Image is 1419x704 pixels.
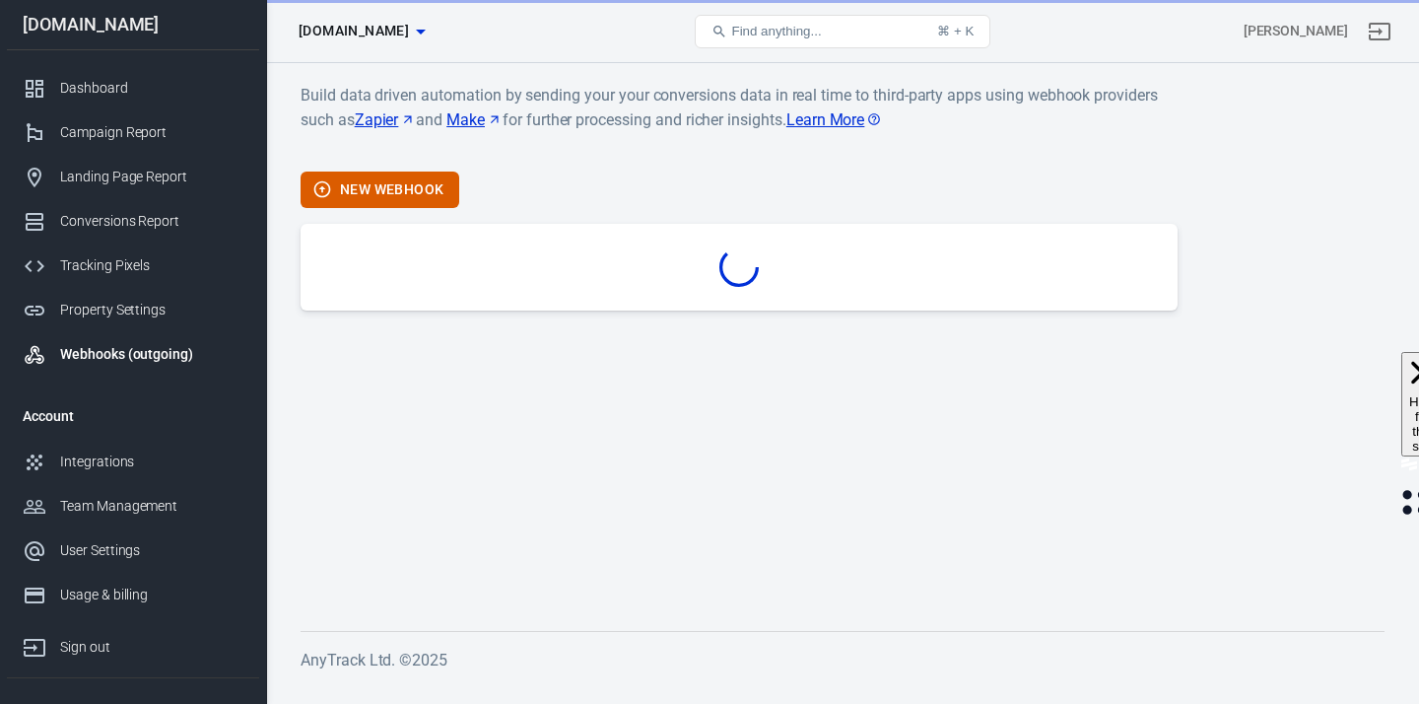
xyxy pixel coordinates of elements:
[355,107,417,132] a: Zapier
[937,24,974,38] div: ⌘ + K
[7,110,259,155] a: Campaign Report
[60,452,243,472] div: Integrations
[7,332,259,377] a: Webhooks (outgoing)
[60,496,243,517] div: Team Management
[7,244,259,288] a: Tracking Pixels
[301,648,1385,672] h6: AnyTrack Ltd. © 2025
[446,107,503,132] a: Make
[786,107,883,132] a: Learn More
[301,83,1178,156] p: Build data driven automation by sending your your conversions data in real time to third-party ap...
[7,66,259,110] a: Dashboard
[60,167,243,187] div: Landing Page Report
[7,617,259,669] a: Sign out
[60,300,243,320] div: Property Settings
[731,24,821,38] span: Find anything...
[7,392,259,440] li: Account
[60,344,243,365] div: Webhooks (outgoing)
[291,13,433,49] button: [DOMAIN_NAME]
[60,211,243,232] div: Conversions Report
[1356,8,1403,55] a: Sign out
[1244,21,1348,41] div: Account id: NKyQAscM
[60,585,243,605] div: Usage & billing
[301,172,459,208] button: New Webhook
[60,540,243,561] div: User Settings
[695,15,990,48] button: Find anything...⌘ + K
[60,78,243,99] div: Dashboard
[60,122,243,143] div: Campaign Report
[7,573,259,617] a: Usage & billing
[60,637,243,658] div: Sign out
[7,484,259,528] a: Team Management
[60,255,243,276] div: Tracking Pixels
[7,199,259,244] a: Conversions Report
[7,16,259,34] div: [DOMAIN_NAME]
[7,440,259,484] a: Integrations
[7,155,259,199] a: Landing Page Report
[299,19,409,43] span: mykajabi.com
[7,528,259,573] a: User Settings
[7,288,259,332] a: Property Settings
